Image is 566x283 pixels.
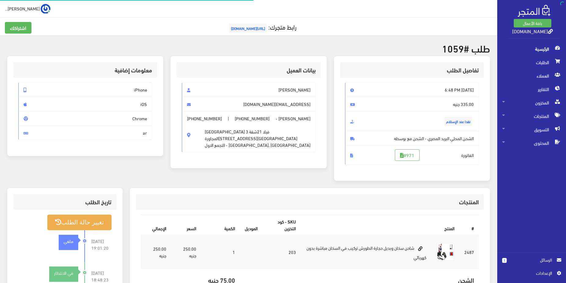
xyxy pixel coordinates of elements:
[502,109,561,123] span: المنتجات
[512,27,553,35] a: [DOMAIN_NAME]
[502,56,561,69] span: الطلبات
[502,258,507,263] span: 1
[5,22,31,34] a: اشتراكك
[497,109,566,123] a: المنتجات
[507,270,552,276] span: اﻹعدادات
[49,270,78,276] div: في الانتظار
[18,125,152,140] span: ar
[7,43,490,53] h2: طلب #1059
[497,42,566,56] a: الرئيسية
[459,235,479,269] td: 2487
[240,215,263,235] th: الموديل
[502,42,561,56] span: الرئيسية
[18,82,152,97] span: iPhone
[497,96,566,109] a: المخزون
[182,82,316,97] span: [PERSON_NAME]
[345,97,479,111] span: 335.00 جنيه
[205,122,311,148] span: [GEOGRAPHIC_DATA] فيلا 21شقة 3 المجاورة[STREET_ADDRESS][GEOGRAPHIC_DATA] التجمع الاول - [GEOGRAPH...
[497,136,566,150] a: المحتوى
[41,4,50,14] img: ...
[497,56,566,69] a: الطلبات
[182,111,316,152] span: [PERSON_NAME] - |
[228,21,296,32] a: رابط متجرك:[URL][DOMAIN_NAME]
[263,215,301,235] th: SKU - كود التخزين
[18,199,112,205] h3: تاريخ الطلب
[514,19,551,27] a: باقة الأعمال
[187,115,222,122] span: [PHONE_NUMBER]
[345,67,479,73] h3: تفاصيل الطلب
[502,256,561,270] a: 1 الرسائل
[497,69,566,82] a: العملاء
[91,270,112,283] span: [DATE] 18:48:23
[18,97,152,111] span: iOS
[171,235,201,269] td: 250.00 جنيه
[229,24,267,33] span: [URL][DOMAIN_NAME]
[502,82,561,96] span: التقارير
[345,82,479,97] span: [DATE] 6:48 PM
[512,256,552,263] span: الرسائل
[497,82,566,96] a: التقارير
[91,238,112,251] span: [DATE] 19:01:20
[18,67,152,73] h3: معلومات إضافية
[502,270,561,279] a: اﻹعدادات
[345,131,479,146] span: الشحن المحلي البريد المصري - الشحن مع بوسطه
[502,136,561,150] span: المحتوى
[345,145,479,165] span: الفاتورة
[141,235,171,269] td: 250.00 جنيه
[47,215,112,230] button: تغيير حالة الطلب
[444,117,472,126] span: نقدا عند الإستلام
[64,238,73,244] strong: ملغي
[182,97,316,111] span: [EMAIL_ADDRESS][DOMAIN_NAME]
[5,5,40,12] span: [PERSON_NAME]...
[395,149,420,161] a: #971
[201,215,240,235] th: الكمية
[201,235,240,269] td: 1
[301,215,459,235] th: المنتج
[5,4,50,13] a: ... [PERSON_NAME]...
[263,235,301,269] td: 203
[141,215,171,235] th: اﻹجمالي
[171,215,201,235] th: السعر
[182,67,316,73] h3: بيانات العميل
[301,235,431,269] td: شاحن سخان وبديل حجارة الطورش تركيب في السخان مباشرة بدون كهربائي
[459,215,479,235] th: #
[235,115,270,122] span: [PHONE_NUMBER]
[502,96,561,109] span: المخزون
[502,69,561,82] span: العملاء
[18,111,152,126] span: Chrome
[518,5,550,17] img: .
[141,199,479,205] h3: المنتجات
[502,123,561,136] span: التسويق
